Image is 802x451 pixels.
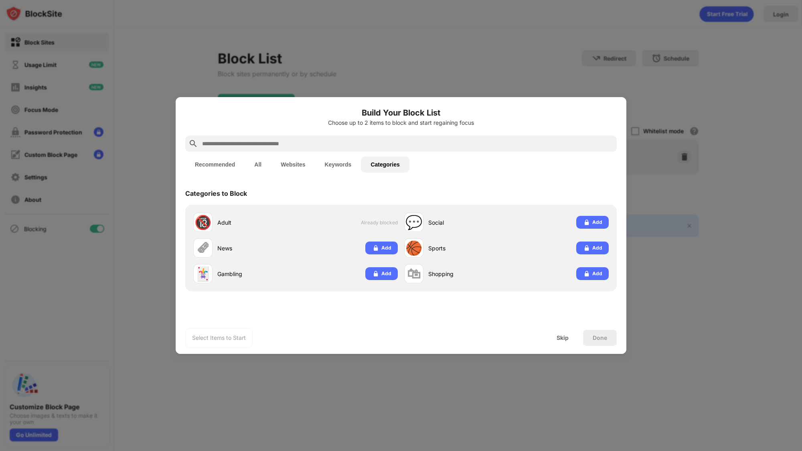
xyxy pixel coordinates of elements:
[188,139,198,148] img: search.svg
[217,244,296,252] div: News
[407,266,421,282] div: 🛍
[592,218,602,226] div: Add
[185,189,247,197] div: Categories to Block
[557,335,569,341] div: Skip
[185,107,617,119] h6: Build Your Block List
[405,240,422,256] div: 🏀
[381,244,391,252] div: Add
[405,214,422,231] div: 💬
[194,266,211,282] div: 🃏
[217,270,296,278] div: Gambling
[194,214,211,231] div: 🔞
[361,219,398,225] span: Already blocked
[428,270,506,278] div: Shopping
[185,156,245,173] button: Recommended
[361,156,409,173] button: Categories
[381,270,391,278] div: Add
[217,218,296,227] div: Adult
[271,156,315,173] button: Websites
[593,335,607,341] div: Done
[592,244,602,252] div: Add
[428,244,506,252] div: Sports
[315,156,361,173] button: Keywords
[185,120,617,126] div: Choose up to 2 items to block and start regaining focus
[592,270,602,278] div: Add
[428,218,506,227] div: Social
[196,240,210,256] div: 🗞
[245,156,271,173] button: All
[192,334,246,342] div: Select Items to Start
